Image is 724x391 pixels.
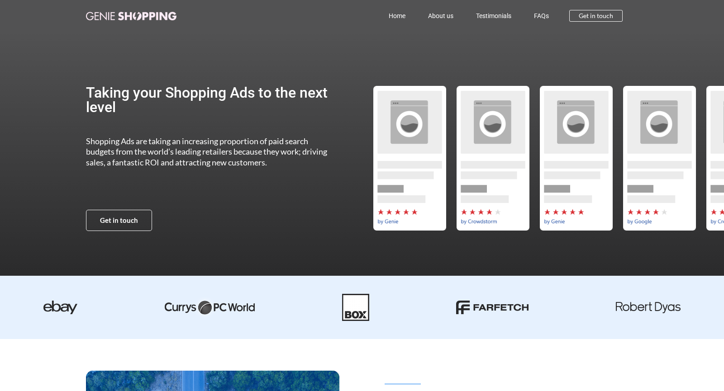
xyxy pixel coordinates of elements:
div: 2 / 5 [451,86,534,231]
div: 3 / 5 [534,86,618,231]
a: Get in touch [569,10,623,22]
div: 1 / 5 [368,86,451,231]
nav: Menu [216,5,560,26]
span: Get in touch [100,217,138,224]
div: 4 / 5 [618,86,701,231]
a: Home [377,5,417,26]
div: by-crowdstorm [451,86,534,231]
h2: Taking your Shopping Ads to the next level [86,85,336,114]
img: Box-01 [342,294,369,321]
a: Testimonials [465,5,523,26]
a: FAQs [523,5,560,26]
img: ebay-dark [43,301,77,314]
a: Get in touch [86,210,152,231]
img: farfetch-01 [456,301,529,314]
span: Shopping Ads are taking an increasing proportion of paid search budgets from the world’s leading ... [86,136,327,167]
span: Get in touch [579,13,613,19]
div: by-genie [534,86,618,231]
img: genie-shopping-logo [86,12,176,20]
img: robert dyas [616,302,681,313]
div: by-genie [368,86,451,231]
div: by-google [618,86,701,231]
a: About us [417,5,465,26]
